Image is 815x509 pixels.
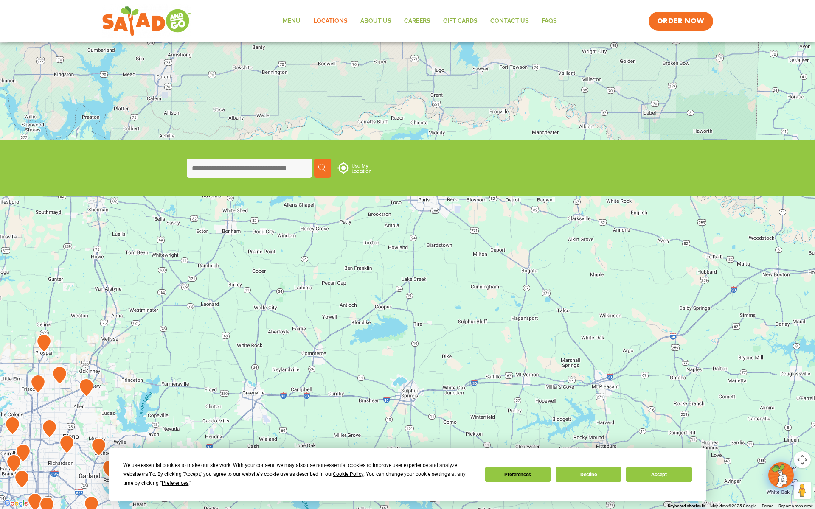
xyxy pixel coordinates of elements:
[337,162,371,174] img: use-location.svg
[102,4,191,38] img: new-SAG-logo-768×292
[657,16,705,26] span: ORDER NOW
[109,448,706,501] div: Cookie Consent Prompt
[123,461,475,488] div: We use essential cookies to make our site work. With your consent, we may also use non-essential ...
[437,11,484,31] a: GIFT CARDS
[535,11,563,31] a: FAQs
[769,463,793,487] img: wpChatIcon
[333,471,363,477] span: Cookie Policy
[354,11,398,31] a: About Us
[485,467,551,482] button: Preferences
[556,467,621,482] button: Decline
[162,480,188,486] span: Preferences
[276,11,563,31] nav: Menu
[484,11,535,31] a: Contact Us
[318,164,327,172] img: search.svg
[649,12,713,31] a: ORDER NOW
[398,11,437,31] a: Careers
[307,11,354,31] a: Locations
[626,467,691,482] button: Accept
[276,11,307,31] a: Menu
